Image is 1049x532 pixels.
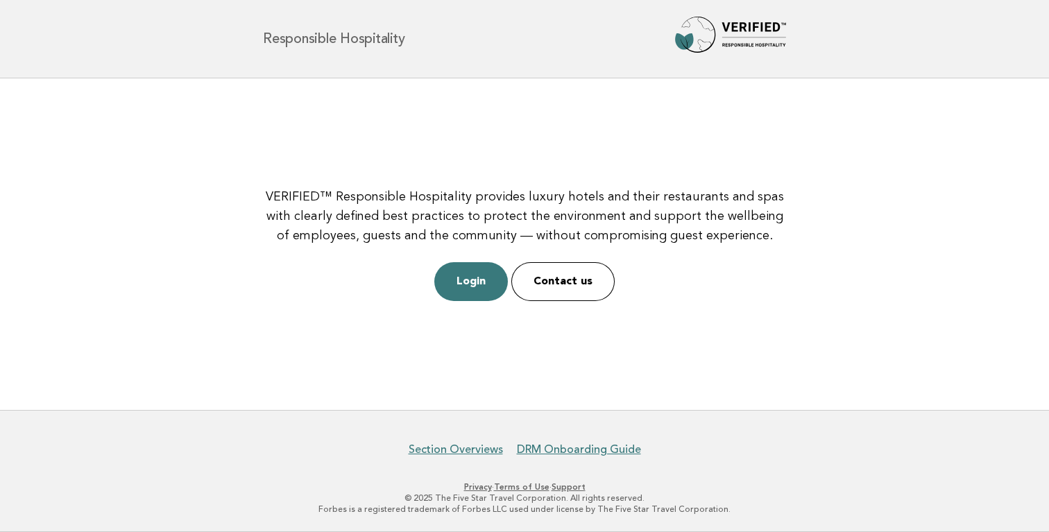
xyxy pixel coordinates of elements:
[675,17,786,61] img: Forbes Travel Guide
[263,32,404,46] h1: Responsible Hospitality
[100,504,949,515] p: Forbes is a registered trademark of Forbes LLC used under license by The Five Star Travel Corpora...
[260,187,789,246] p: VERIFIED™ Responsible Hospitality provides luxury hotels and their restaurants and spas with clea...
[409,443,503,456] a: Section Overviews
[100,481,949,492] p: · ·
[100,492,949,504] p: © 2025 The Five Star Travel Corporation. All rights reserved.
[434,262,508,301] a: Login
[464,482,492,492] a: Privacy
[517,443,641,456] a: DRM Onboarding Guide
[511,262,615,301] a: Contact us
[552,482,586,492] a: Support
[494,482,549,492] a: Terms of Use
